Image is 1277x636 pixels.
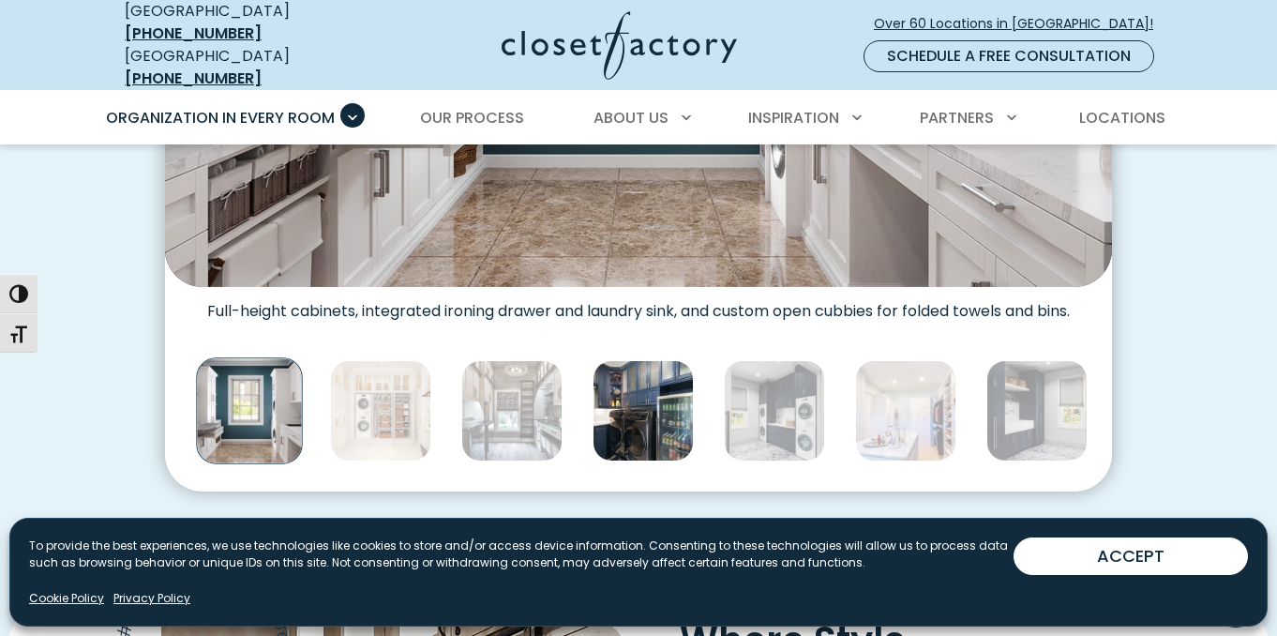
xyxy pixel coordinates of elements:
[29,590,104,607] a: Cookie Policy
[920,107,994,129] span: Partners
[125,23,262,44] a: [PHONE_NUMBER]
[420,107,524,129] span: Our Process
[1014,538,1248,575] button: ACCEPT
[593,107,669,129] span: About Us
[113,590,190,607] a: Privacy Policy
[1079,107,1165,129] span: Locations
[93,92,1184,144] nav: Primary Menu
[855,360,956,462] img: Stacked washer & dryer inside walk-in closet with custom cabinetry and shelving.
[461,360,563,462] img: Custom laundry room with ladder for high reach items and fabric rolling laundry bins
[330,360,431,462] img: Custom laundry room with gold hanging rod, glass door cabinets, and concealed laundry storage
[502,11,737,80] img: Closet Factory Logo
[196,358,302,464] img: Custom laundry room with pull-out ironing board and laundry sink
[864,40,1154,72] a: Schedule a Free Consultation
[986,360,1088,462] img: Full height cabinetry with built-in laundry sink and open shelving for woven baskets.
[29,538,1014,571] p: To provide the best experiences, we use technologies like cookies to store and/or access device i...
[593,360,694,462] img: Laundry rom with beverage fridge in calm sea melamine
[125,68,262,89] a: [PHONE_NUMBER]
[748,107,839,129] span: Inspiration
[165,287,1112,321] figcaption: Full-height cabinets, integrated ironing drawer and laundry sink, and custom open cubbies for fol...
[874,14,1168,34] span: Over 60 Locations in [GEOGRAPHIC_DATA]!
[106,107,335,129] span: Organization in Every Room
[125,45,354,90] div: [GEOGRAPHIC_DATA]
[873,8,1169,40] a: Over 60 Locations in [GEOGRAPHIC_DATA]!
[724,360,825,462] img: Laundry room with dual washer and dryer with folding station and dark blue upper cabinetry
